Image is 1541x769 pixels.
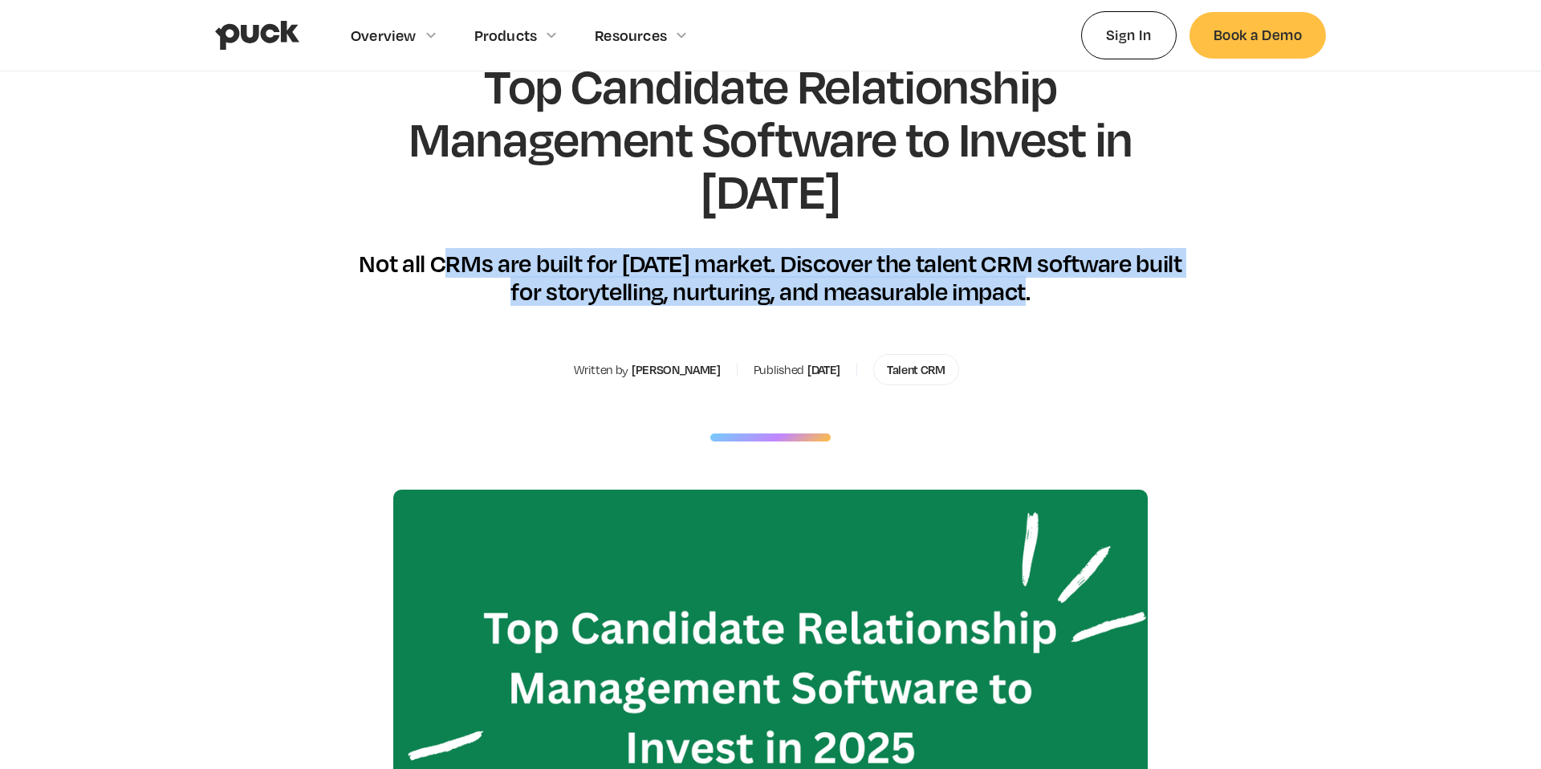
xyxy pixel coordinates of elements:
[754,363,804,377] div: Published
[574,363,628,377] div: Written by
[1189,12,1326,58] a: Book a Demo
[350,249,1191,305] div: Not all CRMs are built for [DATE] market. Discover the talent CRM software built for storytelling...
[474,26,538,44] div: Products
[632,363,721,377] div: [PERSON_NAME]
[351,26,417,44] div: Overview
[595,26,667,44] div: Resources
[350,59,1191,217] h1: Top Candidate Relationship Management Software to Invest in [DATE]
[1081,11,1177,59] a: Sign In
[807,363,840,377] div: [DATE]
[887,363,945,377] div: Talent CRM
